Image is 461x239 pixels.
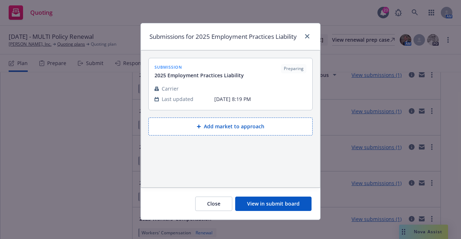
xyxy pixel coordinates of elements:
span: submission [155,64,244,70]
h1: Submissions for 2025 Employment Practices Liability [149,32,297,41]
span: Last updated [162,95,193,103]
button: Add market to approach [148,118,313,135]
button: Close [195,197,232,211]
button: View in submit board [235,197,312,211]
span: [DATE] 8:19 PM [214,95,306,103]
span: Preparing [284,65,304,72]
a: close [303,32,312,41]
span: 2025 Employment Practices Liability [155,72,244,79]
span: Carrier [162,85,179,92]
